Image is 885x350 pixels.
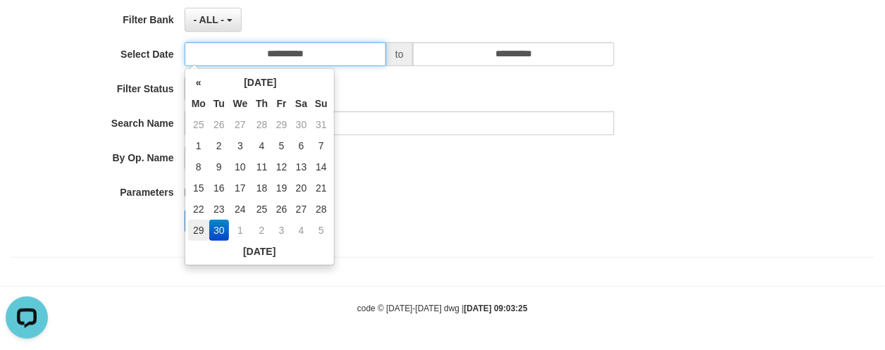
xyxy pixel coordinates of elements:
span: - ALL - [194,14,225,25]
th: Fr [272,93,291,114]
td: 11 [252,156,272,177]
td: 5 [272,135,291,156]
td: 2 [209,135,229,156]
td: 19 [272,177,291,199]
th: [DATE] [188,241,331,262]
td: 26 [209,114,229,135]
td: 23 [209,199,229,220]
td: 28 [252,114,272,135]
td: 30 [209,220,229,241]
td: 26 [272,199,291,220]
td: 5 [311,220,331,241]
th: [DATE] [209,72,311,93]
td: 13 [291,156,311,177]
td: 25 [188,114,209,135]
small: code © [DATE]-[DATE] dwg | [357,304,528,313]
td: 8 [188,156,209,177]
td: 7 [311,135,331,156]
td: 4 [252,135,272,156]
th: Sa [291,93,311,114]
td: 25 [252,199,272,220]
td: 1 [229,220,252,241]
td: 3 [229,135,252,156]
button: Open LiveChat chat widget [6,6,48,48]
td: 31 [311,114,331,135]
td: 1 [188,135,209,156]
th: Mo [188,93,209,114]
td: 4 [291,220,311,241]
th: Th [252,93,272,114]
td: 30 [291,114,311,135]
td: 21 [311,177,331,199]
th: We [229,93,252,114]
td: 6 [291,135,311,156]
td: 17 [229,177,252,199]
td: 29 [272,114,291,135]
td: 10 [229,156,252,177]
th: « [188,72,209,93]
td: 18 [252,177,272,199]
td: 14 [311,156,331,177]
td: 2 [252,220,272,241]
button: - ALL - [185,8,242,32]
td: 22 [188,199,209,220]
td: 15 [188,177,209,199]
td: 24 [229,199,252,220]
th: Su [311,93,331,114]
td: 16 [209,177,229,199]
td: 9 [209,156,229,177]
span: to [386,42,413,66]
td: 20 [291,177,311,199]
td: 12 [272,156,291,177]
td: 28 [311,199,331,220]
td: 27 [291,199,311,220]
td: 3 [272,220,291,241]
th: Tu [209,93,229,114]
td: 27 [229,114,252,135]
strong: [DATE] 09:03:25 [464,304,528,313]
td: 29 [188,220,209,241]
